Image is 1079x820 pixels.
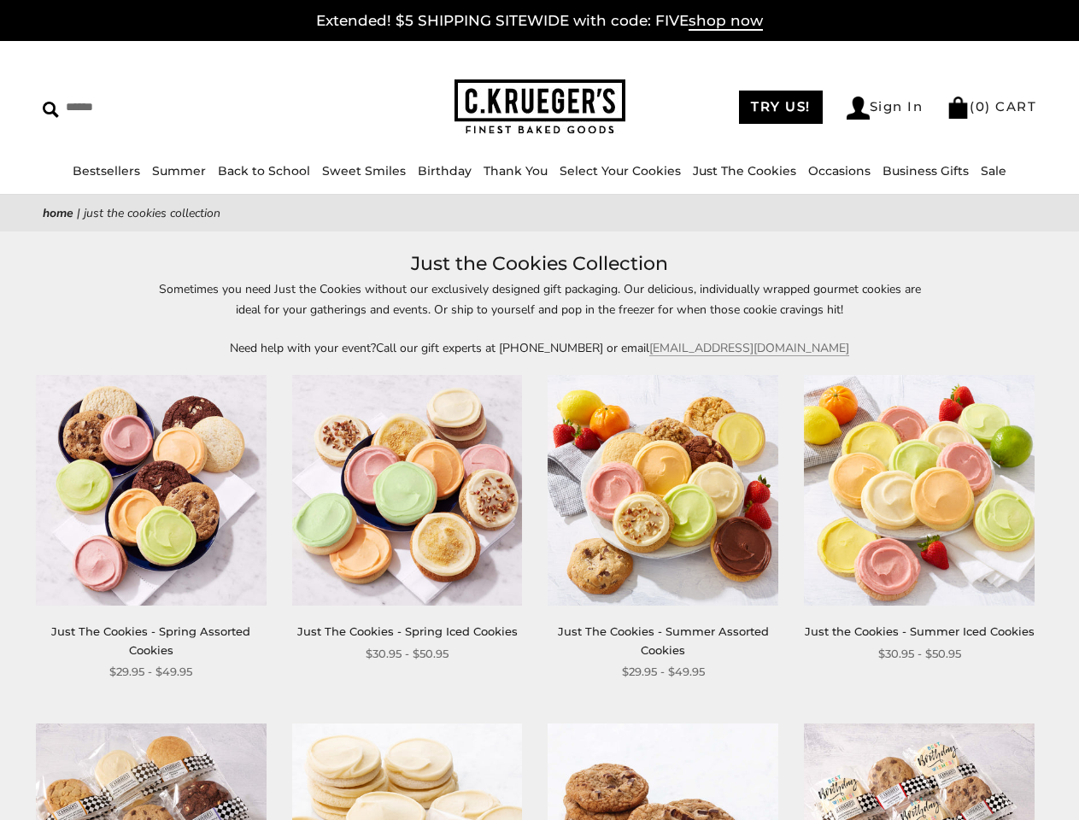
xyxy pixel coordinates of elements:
img: Bag [947,97,970,119]
span: Call our gift experts at [PHONE_NUMBER] or email [376,340,649,356]
a: Just The Cookies - Spring Assorted Cookies [51,624,250,656]
a: (0) CART [947,98,1036,114]
span: $29.95 - $49.95 [109,663,192,681]
a: Sign In [847,97,924,120]
img: Just the Cookies - Summer Iced Cookies [804,375,1035,606]
a: Home [43,205,73,221]
img: Just The Cookies - Spring Assorted Cookies [36,375,267,606]
input: Search [43,94,270,120]
a: Sale [981,163,1006,179]
span: Just the Cookies Collection [84,205,220,221]
span: 0 [976,98,986,114]
p: Need help with your event? [147,338,933,358]
a: Just the Cookies - Summer Iced Cookies [805,624,1035,638]
img: Account [847,97,870,120]
a: Birthday [418,163,472,179]
a: Sweet Smiles [322,163,406,179]
span: $30.95 - $50.95 [878,645,961,663]
img: Just The Cookies - Spring Iced Cookies [292,375,523,606]
a: Just The Cookies [693,163,796,179]
img: Search [43,102,59,118]
img: Just The Cookies - Summer Assorted Cookies [548,375,778,606]
a: Just The Cookies - Summer Assorted Cookies [558,624,769,656]
span: shop now [689,12,763,31]
nav: breadcrumbs [43,203,1036,223]
a: Select Your Cookies [560,163,681,179]
a: [EMAIL_ADDRESS][DOMAIN_NAME] [649,340,849,356]
a: Extended! $5 SHIPPING SITEWIDE with code: FIVEshop now [316,12,763,31]
span: $29.95 - $49.95 [622,663,705,681]
a: TRY US! [739,91,823,124]
a: Summer [152,163,206,179]
a: Back to School [218,163,310,179]
span: $30.95 - $50.95 [366,645,449,663]
a: Business Gifts [883,163,969,179]
a: Occasions [808,163,871,179]
a: Thank You [484,163,548,179]
span: | [77,205,80,221]
a: Bestsellers [73,163,140,179]
img: C.KRUEGER'S [454,79,625,135]
p: Sometimes you need Just the Cookies without our exclusively designed gift packaging. Our deliciou... [147,279,933,319]
h1: Just the Cookies Collection [68,249,1011,279]
a: Just The Cookies - Spring Iced Cookies [297,624,518,638]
